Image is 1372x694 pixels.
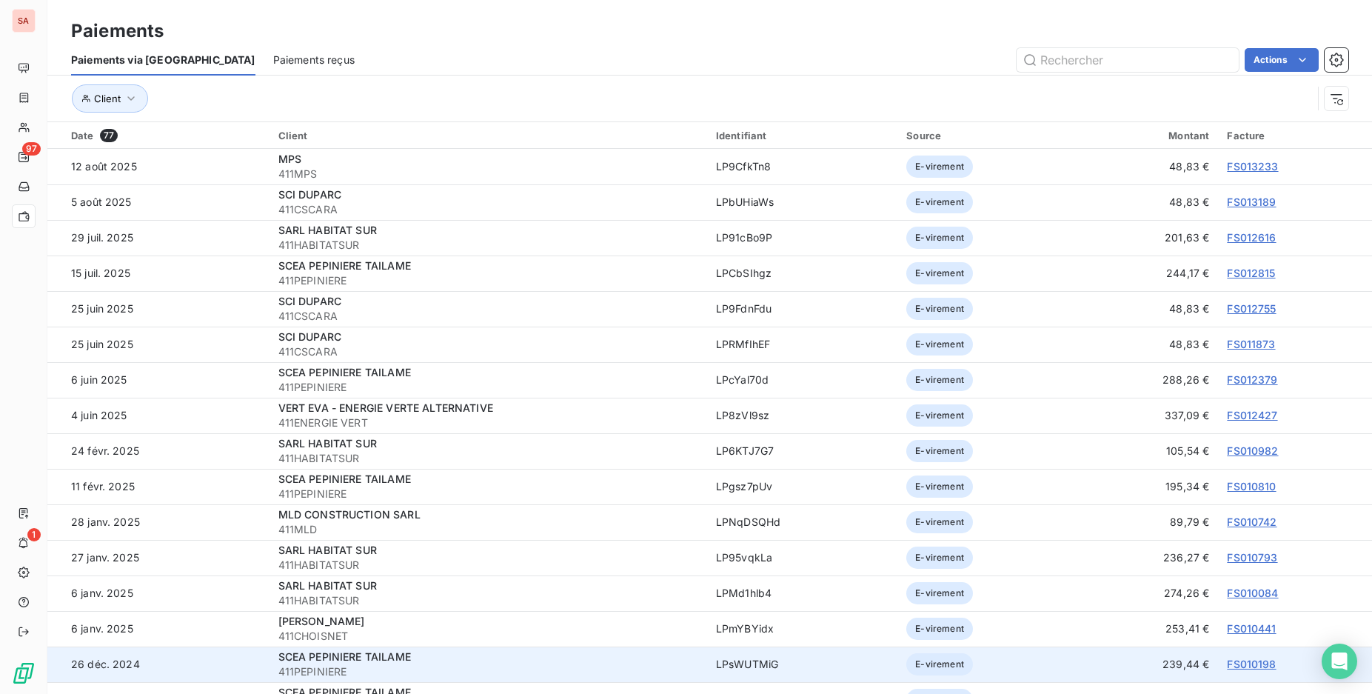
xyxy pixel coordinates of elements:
[278,664,698,679] span: 411PEPINIERE
[707,611,898,647] td: LPmYBYidx
[1227,409,1277,421] a: FS012427
[278,629,698,644] span: 411CHOISNET
[1227,444,1278,457] a: FS010982
[47,469,270,504] td: 11 févr. 2025
[1227,338,1275,350] a: FS011873
[906,369,973,391] span: E-virement
[278,615,365,627] span: [PERSON_NAME]
[72,84,148,113] button: Client
[1079,504,1218,540] td: 89,79 €
[1079,291,1218,327] td: 48,83 €
[47,575,270,611] td: 6 janv. 2025
[278,522,698,537] span: 411MLD
[707,327,898,362] td: LPRMfIhEF
[278,487,698,501] span: 411PEPINIERE
[707,220,898,256] td: LP91cBo9P
[906,130,1070,141] div: Source
[1088,130,1209,141] div: Montant
[1079,540,1218,575] td: 236,27 €
[1079,433,1218,469] td: 105,54 €
[278,167,698,181] span: 411MPS
[278,330,342,343] span: SCI DUPARC
[278,273,698,288] span: 411PEPINIERE
[278,593,698,608] span: 411HABITATSUR
[707,149,898,184] td: LP9CfkTn8
[47,291,270,327] td: 25 juin 2025
[278,188,342,201] span: SCI DUPARC
[906,440,973,462] span: E-virement
[278,437,377,450] span: SARL HABITAT SUR
[1227,658,1276,670] a: FS010198
[47,256,270,291] td: 15 juil. 2025
[278,416,698,430] span: 411ENERGIE VERT
[906,156,973,178] span: E-virement
[278,508,421,521] span: MLD CONSTRUCTION SARL
[278,259,411,272] span: SCEA PEPINIERE TAILAME
[1227,267,1275,279] a: FS012815
[1227,373,1277,386] a: FS012379
[1245,48,1319,72] button: Actions
[12,9,36,33] div: SA
[707,504,898,540] td: LPNqDSQHd
[707,291,898,327] td: LP9FdnFdu
[1227,130,1363,141] div: Facture
[1017,48,1239,72] input: Rechercher
[1079,362,1218,398] td: 288,26 €
[71,53,255,67] span: Paiements via [GEOGRAPHIC_DATA]
[906,511,973,533] span: E-virement
[71,129,261,142] div: Date
[47,433,270,469] td: 24 févr. 2025
[278,130,698,141] div: Client
[94,93,121,104] span: Client
[47,149,270,184] td: 12 août 2025
[71,18,164,44] h3: Paiements
[1227,231,1276,244] a: FS012616
[100,129,118,142] span: 77
[1079,220,1218,256] td: 201,63 €
[1079,647,1218,682] td: 239,44 €
[1227,516,1276,528] a: FS010742
[1079,256,1218,291] td: 244,17 €
[278,344,698,359] span: 411CSCARA
[906,653,973,675] span: E-virement
[278,579,377,592] span: SARL HABITAT SUR
[1079,327,1218,362] td: 48,83 €
[1079,575,1218,611] td: 274,26 €
[707,398,898,433] td: LP8zVl9sz
[47,540,270,575] td: 27 janv. 2025
[47,220,270,256] td: 29 juil. 2025
[278,650,411,663] span: SCEA PEPINIERE TAILAME
[1079,469,1218,504] td: 195,34 €
[716,130,889,141] div: Identifiant
[278,238,698,253] span: 411HABITATSUR
[47,647,270,682] td: 26 déc. 2024
[1227,622,1276,635] a: FS010441
[1227,587,1278,599] a: FS010084
[1079,398,1218,433] td: 337,09 €
[906,547,973,569] span: E-virement
[278,309,698,324] span: 411CSCARA
[27,528,41,541] span: 1
[906,618,973,640] span: E-virement
[47,504,270,540] td: 28 janv. 2025
[1227,480,1276,493] a: FS010810
[47,184,270,220] td: 5 août 2025
[906,582,973,604] span: E-virement
[1079,149,1218,184] td: 48,83 €
[278,451,698,466] span: 411HABITATSUR
[707,469,898,504] td: LPgsz7pUv
[47,398,270,433] td: 4 juin 2025
[278,544,377,556] span: SARL HABITAT SUR
[707,647,898,682] td: LPsWUTMiG
[12,661,36,685] img: Logo LeanPay
[47,362,270,398] td: 6 juin 2025
[1227,302,1276,315] a: FS012755
[278,295,342,307] span: SCI DUPARC
[707,362,898,398] td: LPcYal70d
[707,433,898,469] td: LP6KTJ7G7
[278,202,698,217] span: 411CSCARA
[278,473,411,485] span: SCEA PEPINIERE TAILAME
[47,327,270,362] td: 25 juin 2025
[906,404,973,427] span: E-virement
[1227,196,1276,208] a: FS013189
